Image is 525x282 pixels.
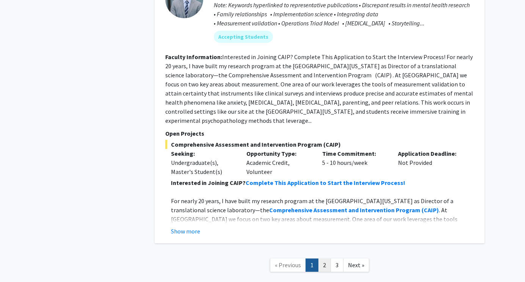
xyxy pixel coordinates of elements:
div: Not Provided [392,149,468,176]
a: 1 [306,258,318,272]
span: Next » [348,261,364,269]
b: Faculty Information: [165,53,222,61]
span: Comprehensive Assessment and Intervention Program (CAIP) [165,140,474,149]
div: Academic Credit, Volunteer [241,149,317,176]
strong: Interested in Joining CAIP? [171,179,246,186]
fg-read-more: Interested in Joining CAIP? Complete This Application to Start the Interview Process! For nearly ... [165,53,473,124]
a: 3 [331,258,343,272]
p: Seeking: [171,149,235,158]
a: Next [343,258,369,272]
a: Complete This Application to Start the Interview Process! [246,179,405,186]
div: Undergraduate(s), Master's Student(s) [171,158,235,176]
span: « Previous [275,261,301,269]
a: 2 [318,258,331,272]
a: Comprehensive Assessment and Intervention Program (CAIP) [269,206,439,214]
nav: Page navigation [155,251,484,282]
button: Show more [171,227,200,236]
mat-chip: Accepting Students [214,31,273,43]
div: Note: Keywords hyperlinked to representative publications • Discrepant results in mental health r... [214,0,474,28]
p: Opportunity Type: [246,149,311,158]
p: Application Deadline: [398,149,462,158]
p: Open Projects [165,129,474,138]
iframe: Chat [6,248,32,276]
p: Time Commitment: [322,149,387,158]
strong: Comprehensive Assessment and Intervention Program [269,206,420,214]
a: Previous Page [270,258,306,272]
div: 5 - 10 hours/week [317,149,392,176]
strong: (CAIP) [422,206,439,214]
